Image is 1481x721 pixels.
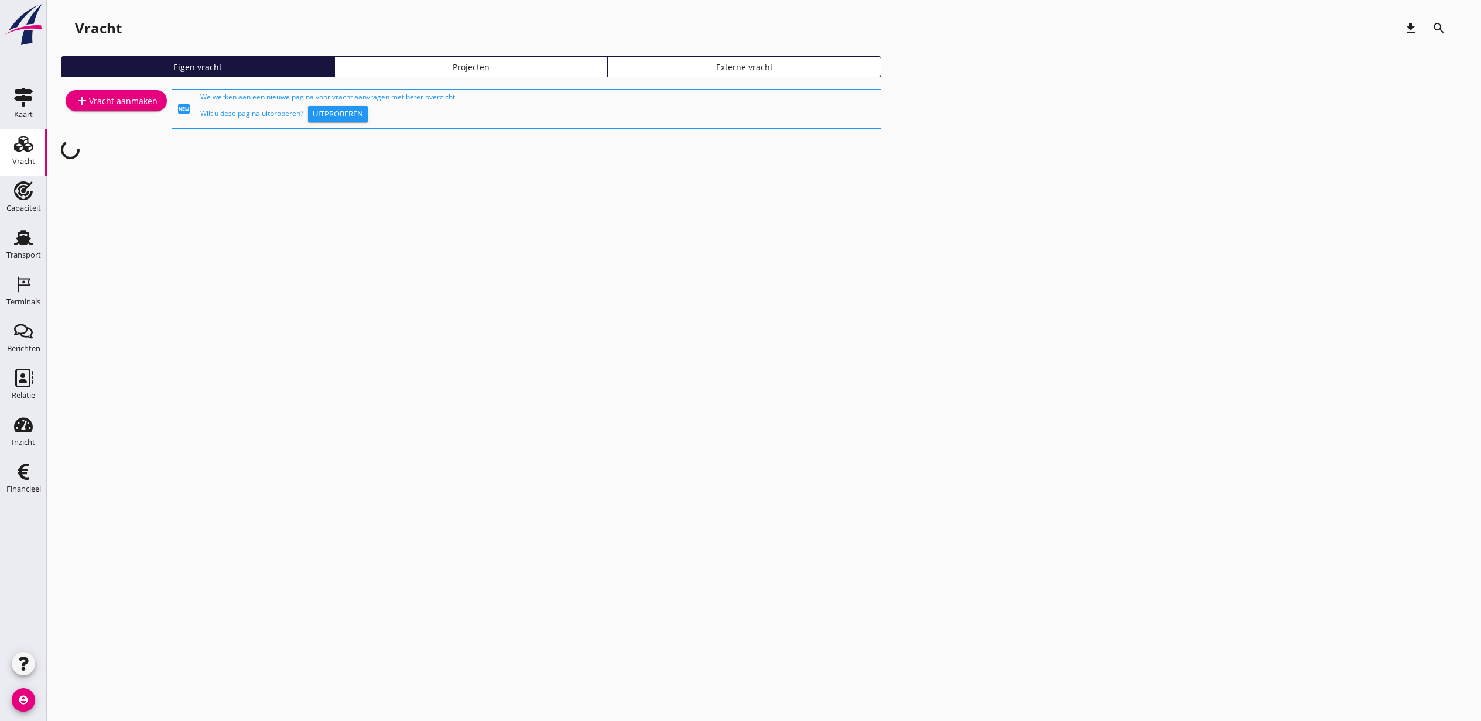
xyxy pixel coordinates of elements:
[308,106,368,122] button: Uitproberen
[66,61,329,73] div: Eigen vracht
[75,94,89,108] i: add
[608,56,881,77] a: Externe vracht
[1432,21,1446,35] i: search
[61,56,334,77] a: Eigen vracht
[75,94,158,108] div: Vracht aanmaken
[75,19,122,37] div: Vracht
[6,251,41,259] div: Transport
[12,392,35,399] div: Relatie
[1404,21,1418,35] i: download
[613,61,876,73] div: Externe vracht
[177,102,191,116] i: fiber_new
[6,204,41,212] div: Capaciteit
[12,688,35,712] i: account_circle
[6,298,40,305] div: Terminals
[334,56,608,77] a: Projecten
[66,90,167,111] a: Vracht aanmaken
[14,111,33,118] div: Kaart
[12,438,35,446] div: Inzicht
[12,157,35,165] div: Vracht
[313,108,363,120] div: Uitproberen
[6,485,41,493] div: Financieel
[340,61,603,73] div: Projecten
[2,3,45,46] img: logo-small.a267ee39.svg
[7,345,40,352] div: Berichten
[200,92,876,126] div: We werken aan een nieuwe pagina voor vracht aanvragen met beter overzicht. Wilt u deze pagina uit...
